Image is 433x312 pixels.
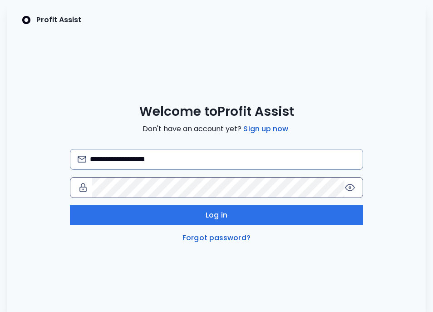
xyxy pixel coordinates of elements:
[139,104,294,120] span: Welcome to Profit Assist
[181,233,252,243] a: Forgot password?
[78,156,86,163] img: email
[143,124,290,134] span: Don't have an account yet?
[70,205,363,225] button: Log in
[36,15,81,25] p: Profit Assist
[22,15,31,25] img: SpotOn Logo
[206,210,227,221] span: Log in
[241,124,290,134] a: Sign up now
